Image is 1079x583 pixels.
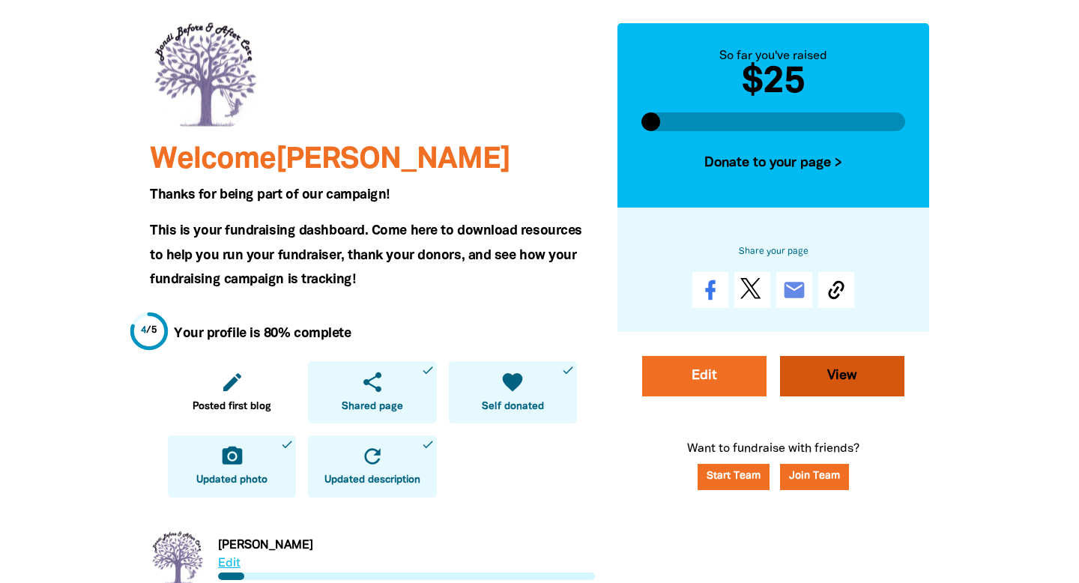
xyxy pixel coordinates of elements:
a: Share [692,272,728,308]
span: This is your fundraising dashboard. Come here to download resources to help you run your fundrais... [150,225,582,286]
button: Copy Link [818,272,854,308]
div: / 5 [141,324,158,338]
a: editPosted first blog [168,361,296,423]
span: Thanks for being part of our campaign! [150,189,390,201]
span: Posted first blog [193,399,271,414]
span: Updated description [324,473,420,488]
a: refreshUpdated descriptiondone [308,435,436,498]
span: Welcome [PERSON_NAME] [150,146,510,174]
a: Edit [642,356,767,396]
a: shareShared pagedone [308,361,436,423]
div: So far you've raised [641,47,905,65]
a: camera_altUpdated photodone [168,435,296,498]
i: camera_alt [220,444,244,468]
a: Start Team [698,464,770,490]
i: email [782,278,806,302]
a: View [780,356,904,396]
button: Donate to your page > [641,144,905,184]
p: Want to fundraise with friends? [617,440,929,513]
i: done [280,438,294,451]
i: done [421,363,435,377]
a: email [776,272,812,308]
i: edit [220,370,244,394]
button: Join Team [780,464,849,490]
i: done [561,363,575,377]
span: Updated photo [196,473,268,488]
h6: Share your page [641,244,905,261]
strong: Your profile is 80% complete [174,327,351,339]
i: favorite [501,370,525,394]
span: 4 [141,326,147,335]
a: favoriteSelf donateddone [449,361,577,423]
a: Post [734,272,770,308]
i: share [360,370,384,394]
i: refresh [360,444,384,468]
h2: $25 [641,65,905,101]
span: Self donated [482,399,544,414]
span: Shared page [342,399,403,414]
i: done [421,438,435,451]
